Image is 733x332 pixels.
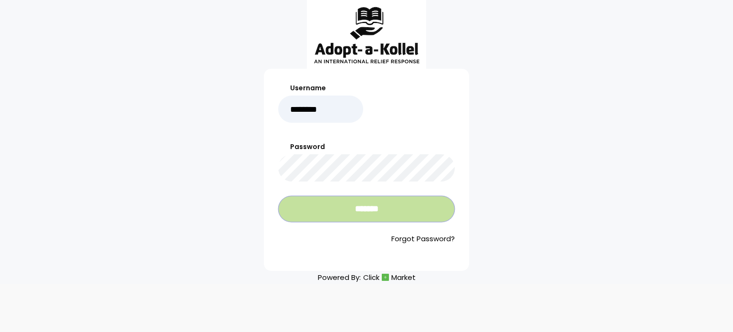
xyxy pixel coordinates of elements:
[318,271,416,284] p: Powered By:
[363,271,416,284] a: ClickMarket
[278,142,455,152] label: Password
[278,234,455,245] a: Forgot Password?
[278,83,363,93] label: Username
[382,274,389,281] img: cm_icon.png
